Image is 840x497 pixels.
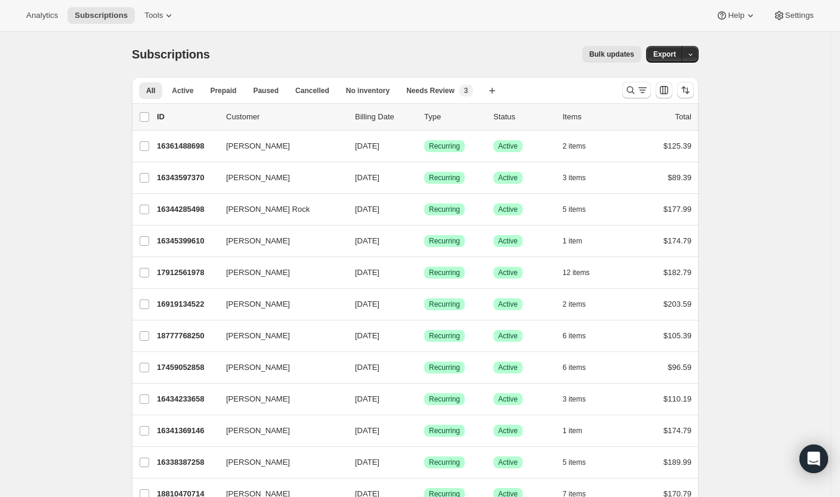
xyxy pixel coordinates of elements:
span: $203.59 [663,300,691,308]
span: Bulk updates [589,50,634,59]
button: [PERSON_NAME] [219,326,338,345]
button: Bulk updates [582,46,641,63]
p: 16919134522 [157,298,217,310]
div: 17912561978[PERSON_NAME][DATE]SuccessRecurringSuccessActive12 items$182.79 [157,264,691,281]
span: [PERSON_NAME] [226,425,290,437]
span: Active [498,173,518,183]
span: 12 items [563,268,589,277]
p: Billing Date [355,111,415,123]
button: [PERSON_NAME] [219,421,338,440]
span: [PERSON_NAME] Rock [226,203,310,215]
span: Recurring [429,458,460,467]
span: $182.79 [663,268,691,277]
p: 16434233658 [157,393,217,405]
span: [PERSON_NAME] [226,393,290,405]
p: Customer [226,111,345,123]
div: 17459052858[PERSON_NAME][DATE]SuccessRecurringSuccessActive6 items$96.59 [157,359,691,376]
span: Subscriptions [75,11,128,20]
button: [PERSON_NAME] [219,263,338,282]
span: Cancelled [295,86,329,95]
span: Export [653,50,676,59]
p: 16345399610 [157,235,217,247]
span: 1 item [563,236,582,246]
span: Recurring [429,141,460,151]
p: 17459052858 [157,362,217,373]
button: 3 items [563,391,599,408]
button: Settings [766,7,821,24]
div: 16344285498[PERSON_NAME] Rock[DATE]SuccessRecurringSuccessActive5 items$177.99 [157,201,691,218]
span: Active [498,458,518,467]
span: 3 items [563,394,586,404]
button: 5 items [563,454,599,471]
p: 18777768250 [157,330,217,342]
button: [PERSON_NAME] [219,453,338,472]
span: $174.79 [663,426,691,435]
span: Active [172,86,193,95]
p: Total [675,111,691,123]
span: Active [498,363,518,372]
span: Recurring [429,236,460,246]
span: [DATE] [355,236,379,245]
div: IDCustomerBilling DateTypeStatusItemsTotal [157,111,691,123]
span: [DATE] [355,458,379,467]
span: Active [498,300,518,309]
span: [PERSON_NAME] [226,330,290,342]
span: 6 items [563,363,586,372]
button: [PERSON_NAME] [219,295,338,314]
p: 16344285498 [157,203,217,215]
button: 2 items [563,296,599,313]
span: Help [728,11,744,20]
span: [DATE] [355,363,379,372]
div: Items [563,111,622,123]
button: Sort the results [677,82,694,98]
span: 3 items [563,173,586,183]
span: [DATE] [355,205,379,214]
span: No inventory [346,86,390,95]
button: Search and filter results [622,82,651,98]
button: [PERSON_NAME] Rock [219,200,338,219]
button: Export [646,46,683,63]
span: $96.59 [668,363,691,372]
button: 6 items [563,328,599,344]
span: $174.79 [663,236,691,245]
button: 1 item [563,233,595,249]
span: [PERSON_NAME] [226,235,290,247]
button: Customize table column order and visibility [656,82,672,98]
button: 3 items [563,169,599,186]
span: 3 [464,86,468,95]
span: 6 items [563,331,586,341]
div: 18777768250[PERSON_NAME][DATE]SuccessRecurringSuccessActive6 items$105.39 [157,328,691,344]
span: $177.99 [663,205,691,214]
span: [PERSON_NAME] [226,140,290,152]
span: Recurring [429,300,460,309]
button: Help [709,7,763,24]
span: [PERSON_NAME] [226,172,290,184]
span: Active [498,141,518,151]
span: Active [498,331,518,341]
div: 16341369146[PERSON_NAME][DATE]SuccessRecurringSuccessActive1 item$174.79 [157,422,691,439]
span: $110.19 [663,394,691,403]
span: Active [498,236,518,246]
span: [DATE] [355,300,379,308]
div: 16345399610[PERSON_NAME][DATE]SuccessRecurringSuccessActive1 item$174.79 [157,233,691,249]
span: [PERSON_NAME] [226,362,290,373]
button: Create new view [483,82,502,99]
button: [PERSON_NAME] [219,231,338,251]
span: 5 items [563,205,586,214]
div: 16919134522[PERSON_NAME][DATE]SuccessRecurringSuccessActive2 items$203.59 [157,296,691,313]
button: Subscriptions [67,7,135,24]
button: 12 items [563,264,603,281]
button: [PERSON_NAME] [219,168,338,187]
div: 16361488698[PERSON_NAME][DATE]SuccessRecurringSuccessActive2 items$125.39 [157,138,691,155]
button: 1 item [563,422,595,439]
span: Prepaid [210,86,236,95]
div: Type [424,111,484,123]
span: Subscriptions [132,48,210,61]
span: Recurring [429,331,460,341]
div: 16343597370[PERSON_NAME][DATE]SuccessRecurringSuccessActive3 items$89.39 [157,169,691,186]
span: Settings [785,11,814,20]
span: Tools [144,11,163,20]
p: Status [493,111,553,123]
span: Recurring [429,426,460,436]
button: [PERSON_NAME] [219,390,338,409]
